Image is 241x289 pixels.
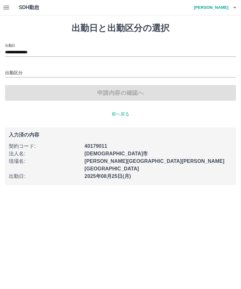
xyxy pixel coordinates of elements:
p: 法人名 : [9,150,81,158]
p: 前へ戻る [5,111,236,117]
p: 入力済の内容 [9,132,232,137]
b: [DEMOGRAPHIC_DATA]市 [84,151,148,156]
b: 2025年08月25日(月) [84,174,131,179]
b: 40179011 [84,143,107,149]
h1: 出勤日と出勤区分の選択 [5,23,236,34]
p: 出勤日 : [9,173,81,180]
label: 出勤日 [5,43,15,48]
p: 現場名 : [9,158,81,165]
b: [PERSON_NAME][GEOGRAPHIC_DATA][PERSON_NAME][GEOGRAPHIC_DATA] [84,158,224,171]
p: 契約コード : [9,142,81,150]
